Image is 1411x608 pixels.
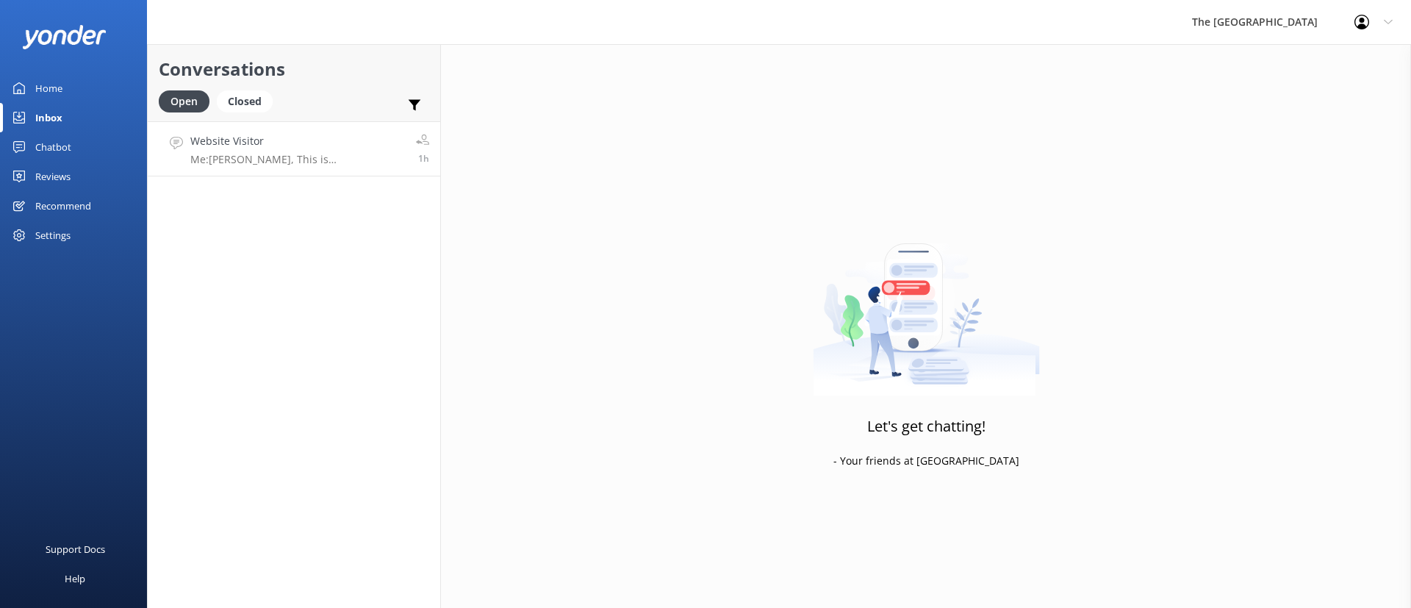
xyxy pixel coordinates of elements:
[867,415,985,438] h3: Let's get chatting!
[35,191,91,221] div: Recommend
[217,90,273,112] div: Closed
[159,90,209,112] div: Open
[35,74,62,103] div: Home
[148,121,440,176] a: Website VisitorMe:[PERSON_NAME], This is [PERSON_NAME] from the reservations, How may I help you?1h
[35,162,71,191] div: Reviews
[35,221,71,250] div: Settings
[190,133,405,149] h4: Website Visitor
[418,152,429,165] span: Aug 24 2025 04:14pm (UTC -10:00) Pacific/Honolulu
[190,153,405,166] p: Me: [PERSON_NAME], This is [PERSON_NAME] from the reservations, How may I help you?
[217,93,280,109] a: Closed
[159,93,217,109] a: Open
[833,453,1019,469] p: - Your friends at [GEOGRAPHIC_DATA]
[65,564,85,593] div: Help
[159,55,429,83] h2: Conversations
[22,25,107,49] img: yonder-white-logo.png
[35,103,62,132] div: Inbox
[46,534,105,564] div: Support Docs
[813,212,1040,396] img: artwork of a man stealing a conversation from at giant smartphone
[35,132,71,162] div: Chatbot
